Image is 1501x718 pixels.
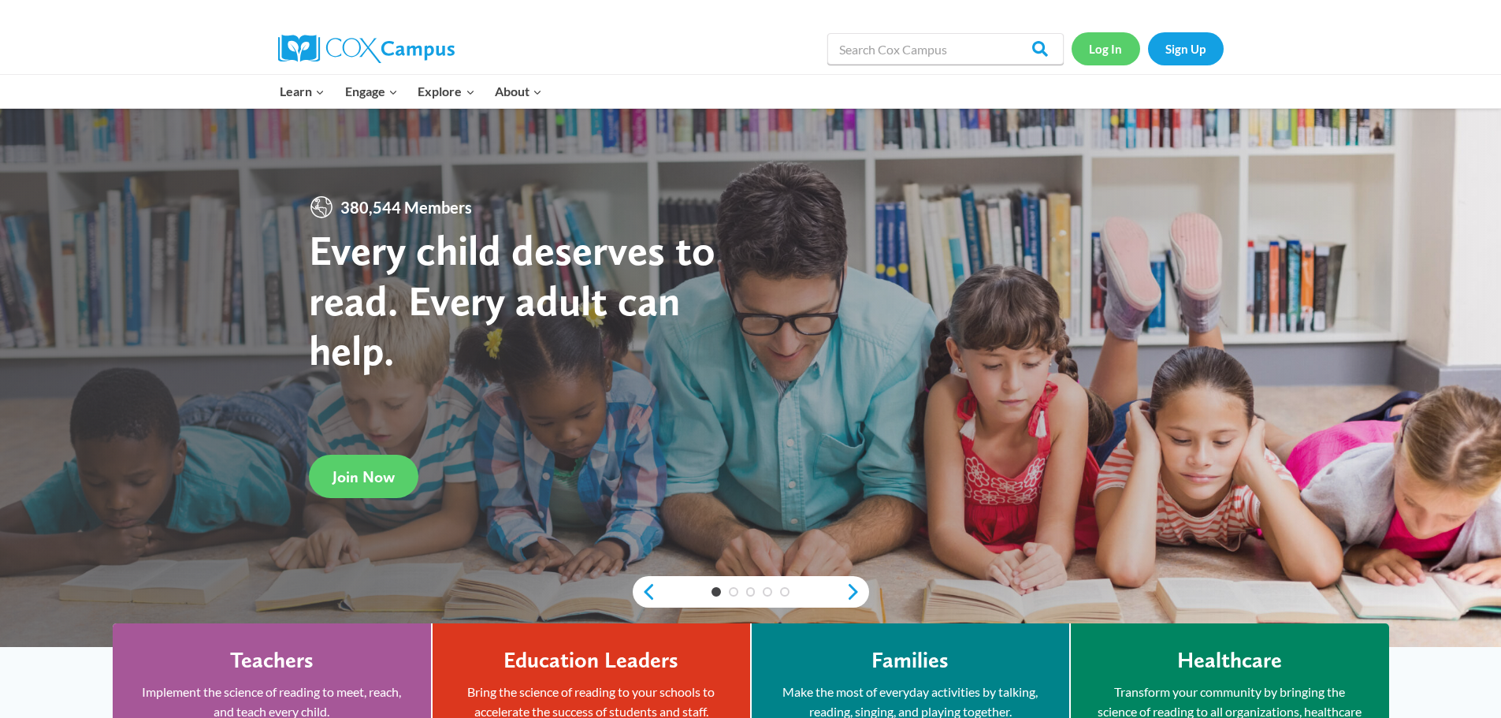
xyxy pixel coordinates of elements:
h4: Teachers [230,647,314,674]
a: next [845,582,869,601]
strong: Every child deserves to read. Every adult can help. [309,225,715,375]
a: 1 [711,587,721,597]
h4: Healthcare [1177,647,1282,674]
nav: Secondary Navigation [1072,32,1224,65]
a: previous [633,582,656,601]
nav: Primary Navigation [270,75,552,108]
span: 380,544 Members [334,195,478,220]
div: content slider buttons [633,576,869,608]
span: Join Now [333,467,395,486]
img: Cox Campus [278,35,455,63]
a: 5 [780,587,790,597]
button: Child menu of About [485,75,552,108]
h4: Families [871,647,949,674]
a: Join Now [309,455,418,498]
a: 2 [729,587,738,597]
a: 3 [746,587,756,597]
button: Child menu of Learn [270,75,336,108]
a: 4 [763,587,772,597]
h4: Education Leaders [503,647,678,674]
a: Sign Up [1148,32,1224,65]
a: Log In [1072,32,1140,65]
button: Child menu of Engage [335,75,408,108]
input: Search Cox Campus [827,33,1064,65]
button: Child menu of Explore [408,75,485,108]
